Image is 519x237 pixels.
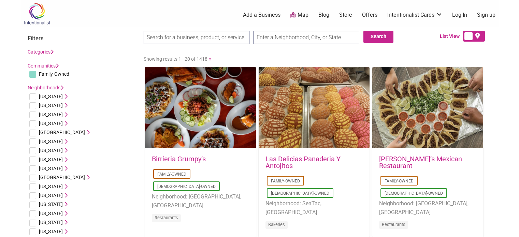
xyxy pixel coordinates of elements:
[39,139,63,144] span: [US_STATE]
[39,103,63,108] span: [US_STATE]
[28,49,54,55] a: Categories
[39,71,69,77] span: Family-Owned
[477,11,495,19] a: Sign up
[271,191,329,196] a: [DEMOGRAPHIC_DATA]-Owned
[39,157,63,162] span: [US_STATE]
[387,11,443,19] a: Intentionalist Cards
[254,31,359,44] input: Enter a Neighborhood, City, or State
[363,31,393,43] button: Search
[39,121,63,126] span: [US_STATE]
[385,179,414,183] a: Family-Owned
[144,56,207,62] span: Showing results 1 - 20 of 1418
[209,55,212,62] a: »
[39,193,63,198] span: [US_STATE]
[243,11,280,19] a: Add a Business
[290,11,308,19] a: Map
[39,202,63,207] span: [US_STATE]
[318,11,329,19] a: Blog
[271,179,300,183] a: Family-Owned
[39,220,63,225] span: [US_STATE]
[144,31,249,44] input: Search for a business, product, or service
[39,211,63,216] span: [US_STATE]
[39,148,63,153] span: [US_STATE]
[39,112,63,117] span: [US_STATE]
[452,11,467,19] a: Log In
[265,199,363,217] li: Neighborhood: SeaTac, [GEOGRAPHIC_DATA]
[157,172,186,177] a: Family-Owned
[39,175,85,180] span: [GEOGRAPHIC_DATA]
[157,184,216,189] a: [DEMOGRAPHIC_DATA]-Owned
[379,155,462,170] a: [PERSON_NAME]’s Mexican Restaurant
[39,94,63,99] span: [US_STATE]
[21,3,53,25] img: Intentionalist
[339,11,352,19] a: Store
[152,155,206,163] a: Birrieria Grumpy’s
[155,215,178,220] a: Restaurants
[268,222,285,227] a: Bakeries
[152,192,249,210] li: Neighborhood: [GEOGRAPHIC_DATA], [GEOGRAPHIC_DATA]
[440,33,463,40] span: List View
[265,155,341,170] a: Las Delicias Panaderia Y Antojitos
[379,199,476,217] li: Neighborhood: [GEOGRAPHIC_DATA], [GEOGRAPHIC_DATA]
[39,166,63,171] span: [US_STATE]
[28,35,137,42] h3: Filters
[39,130,85,135] span: [GEOGRAPHIC_DATA]
[39,229,63,234] span: [US_STATE]
[382,222,405,227] a: Restaurants
[28,85,63,90] a: Neighborhoods
[39,184,63,189] span: [US_STATE]
[28,63,59,69] a: Communities
[385,191,443,196] a: [DEMOGRAPHIC_DATA]-Owned
[362,11,377,19] a: Offers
